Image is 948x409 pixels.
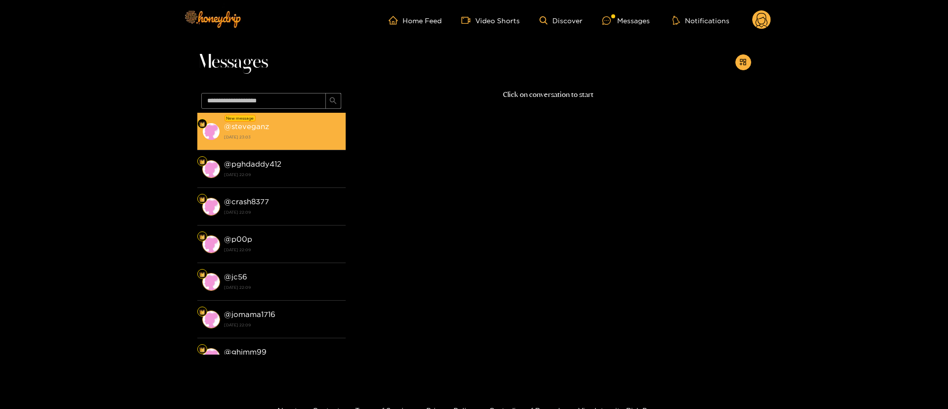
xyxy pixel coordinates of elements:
[739,58,747,67] span: appstore-add
[224,348,267,356] strong: @ ghimm99
[224,320,341,329] strong: [DATE] 22:09
[224,170,341,179] strong: [DATE] 22:09
[540,16,583,25] a: Discover
[202,235,220,253] img: conversation
[197,50,268,74] span: Messages
[224,208,341,217] strong: [DATE] 22:09
[670,15,732,25] button: Notifications
[389,16,403,25] span: home
[199,272,205,277] img: Fan Level
[199,309,205,315] img: Fan Level
[202,198,220,216] img: conversation
[389,16,442,25] a: Home Feed
[202,273,220,291] img: conversation
[602,15,650,26] div: Messages
[202,348,220,366] img: conversation
[199,347,205,353] img: Fan Level
[225,115,256,122] div: New message
[202,123,220,140] img: conversation
[224,133,341,141] strong: [DATE] 23:03
[735,54,751,70] button: appstore-add
[224,197,269,206] strong: @ crash8377
[461,16,520,25] a: Video Shorts
[224,310,275,318] strong: @ jomama1716
[199,196,205,202] img: Fan Level
[202,311,220,328] img: conversation
[199,234,205,240] img: Fan Level
[346,89,751,100] p: Click on conversation to start
[199,159,205,165] img: Fan Level
[199,121,205,127] img: Fan Level
[325,93,341,109] button: search
[224,245,341,254] strong: [DATE] 22:09
[224,122,269,131] strong: @ steveganz
[224,273,247,281] strong: @ jc56
[224,283,341,292] strong: [DATE] 22:09
[224,235,252,243] strong: @ p00p
[224,160,281,168] strong: @ pghdaddy412
[329,97,337,105] span: search
[202,160,220,178] img: conversation
[461,16,475,25] span: video-camera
